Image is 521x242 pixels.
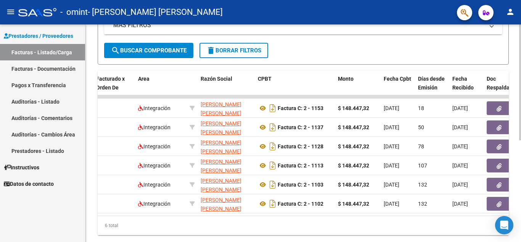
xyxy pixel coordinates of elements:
mat-icon: search [111,46,120,55]
span: [DATE] [452,201,468,207]
strong: Factura C: 2 - 1153 [278,105,323,111]
span: Integración [138,201,170,207]
span: [DATE] [384,143,399,149]
span: [DATE] [452,124,468,130]
i: Descargar documento [268,159,278,172]
div: 6 total [98,216,509,235]
strong: Factura C: 2 - 1102 [278,201,323,207]
strong: Factura C: 2 - 1113 [278,162,323,169]
span: Datos de contacto [4,180,54,188]
mat-expansion-panel-header: MAS FILTROS [104,16,502,34]
span: [PERSON_NAME] [PERSON_NAME] [201,101,241,116]
i: Descargar documento [268,102,278,114]
span: Fecha Recibido [452,76,474,91]
strong: $ 148.447,32 [338,124,369,130]
i: Descargar documento [268,179,278,191]
strong: $ 148.447,32 [338,143,369,149]
span: Instructivos [4,163,39,172]
span: 78 [418,143,424,149]
span: Borrar Filtros [206,47,261,54]
span: Doc Respaldatoria [487,76,521,91]
strong: $ 148.447,32 [338,201,369,207]
mat-icon: delete [206,46,215,55]
span: [DATE] [384,182,399,188]
span: Razón Social [201,76,232,82]
datatable-header-cell: Fecha Recibido [449,71,484,104]
span: - omint [60,4,88,21]
span: [DATE] [384,105,399,111]
i: Descargar documento [268,121,278,133]
span: Integración [138,143,170,149]
span: Fecha Cpbt [384,76,411,82]
span: Integración [138,182,170,188]
datatable-header-cell: Días desde Emisión [415,71,449,104]
span: 50 [418,124,424,130]
strong: Factura C: 2 - 1137 [278,124,323,130]
span: [DATE] [452,162,468,169]
i: Descargar documento [268,198,278,210]
span: 107 [418,162,427,169]
span: 132 [418,201,427,207]
span: CPBT [258,76,272,82]
div: 27239011069 [201,177,252,193]
button: Borrar Filtros [199,43,268,58]
datatable-header-cell: Facturado x Orden De [93,71,135,104]
span: Buscar Comprobante [111,47,187,54]
strong: Factura C: 2 - 1128 [278,143,323,149]
datatable-header-cell: Monto [335,71,381,104]
div: 27239011069 [201,196,252,212]
datatable-header-cell: CPBT [255,71,335,104]
span: [PERSON_NAME] [PERSON_NAME] [201,140,241,154]
span: [PERSON_NAME] [PERSON_NAME] [201,197,241,212]
span: Integración [138,124,170,130]
span: Integración [138,105,170,111]
span: [DATE] [384,124,399,130]
mat-icon: menu [6,7,15,16]
span: [DATE] [452,182,468,188]
datatable-header-cell: Fecha Cpbt [381,71,415,104]
span: Días desde Emisión [418,76,445,91]
span: 18 [418,105,424,111]
span: [PERSON_NAME] [PERSON_NAME] [201,159,241,174]
span: [DATE] [452,143,468,149]
span: [DATE] [384,162,399,169]
datatable-header-cell: Razón Social [198,71,255,104]
div: 27239011069 [201,100,252,116]
strong: Factura C: 2 - 1103 [278,182,323,188]
div: 27239011069 [201,138,252,154]
strong: $ 148.447,32 [338,162,369,169]
span: [PERSON_NAME] [PERSON_NAME] [201,120,241,135]
span: Facturado x Orden De [96,76,125,91]
span: Area [138,76,150,82]
i: Descargar documento [268,140,278,153]
span: Prestadores / Proveedores [4,32,73,40]
strong: $ 148.447,32 [338,105,369,111]
span: Monto [338,76,354,82]
div: Open Intercom Messenger [495,216,513,234]
span: - [PERSON_NAME] [PERSON_NAME] [88,4,223,21]
span: [PERSON_NAME] [PERSON_NAME] [201,178,241,193]
button: Buscar Comprobante [104,43,193,58]
span: 132 [418,182,427,188]
datatable-header-cell: Area [135,71,187,104]
div: 27239011069 [201,119,252,135]
span: Integración [138,162,170,169]
span: [DATE] [452,105,468,111]
strong: $ 148.447,32 [338,182,369,188]
mat-panel-title: MAS FILTROS [113,21,484,29]
span: [DATE] [384,201,399,207]
mat-icon: person [506,7,515,16]
div: 27239011069 [201,158,252,174]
